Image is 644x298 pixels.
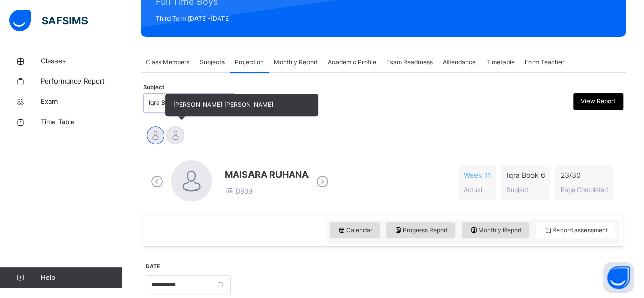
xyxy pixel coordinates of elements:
span: Page Completed [561,186,608,194]
span: [PERSON_NAME] [PERSON_NAME] [173,101,273,109]
span: D809 [225,187,253,195]
span: View Report [581,97,615,106]
span: Subjects [200,58,225,67]
span: Third Term [DATE]-[DATE] [156,14,304,23]
span: Form Teacher [525,58,564,67]
span: Monthly Report [469,226,522,235]
img: safsims [9,10,88,31]
span: Class Members [146,58,189,67]
span: Help [41,273,122,283]
span: Projection [235,58,264,67]
span: Monthly Report [274,58,318,67]
span: Actual [464,186,482,194]
button: Open asap [603,262,634,293]
span: Academic Profile [328,58,376,67]
span: Exam Readiness [386,58,433,67]
span: Classes [41,56,122,66]
span: Calendar [338,226,372,235]
span: Time Table [41,117,122,127]
span: Attendance [443,58,476,67]
span: Iqra Book 6 [507,170,545,180]
span: Exam [41,97,122,107]
span: 23 / 30 [561,170,608,180]
span: Record assessment [544,226,608,235]
span: Progress Report [394,226,448,235]
span: Week 11 [464,170,491,180]
label: Date [146,263,160,271]
span: Performance Report [41,76,122,87]
span: MAISARA RUHANA [225,168,309,181]
span: Subject [507,186,528,194]
span: Timetable [486,58,515,67]
span: Subject [143,83,164,92]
